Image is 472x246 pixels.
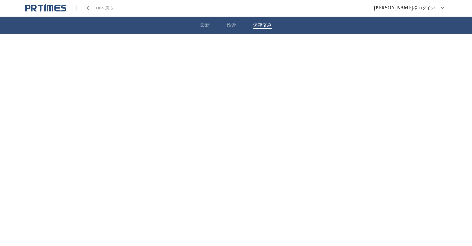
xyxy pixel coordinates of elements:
[253,22,272,28] button: 保存済み
[25,4,66,12] a: PR TIMESのトップページはこちら
[76,5,113,11] a: PR TIMESのトップページはこちら
[374,5,413,11] span: [PERSON_NAME]
[200,22,210,28] button: 最新
[227,22,236,28] button: 検索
